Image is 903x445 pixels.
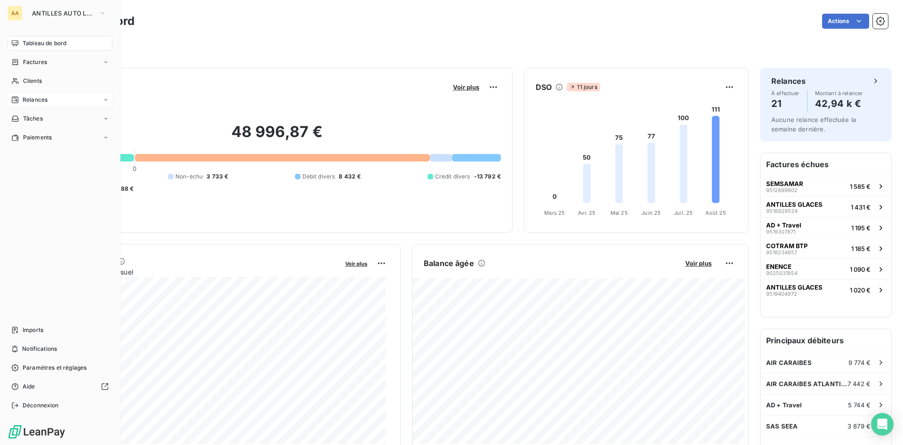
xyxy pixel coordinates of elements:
[133,165,136,172] span: 0
[850,183,871,190] span: 1 585 €
[578,210,595,216] tspan: Avr. 25
[851,203,871,211] span: 1 431 €
[760,176,891,196] button: SEMSAMAR95128998021 585 €
[766,283,823,291] span: ANTILLES GLACES
[345,260,367,267] span: Voir plus
[766,401,802,409] span: AD + Travel
[760,217,891,238] button: AD + Travel95193078711 195 €
[23,58,47,66] span: Factures
[766,180,803,187] span: SEMSAMAR
[23,364,87,372] span: Paramètres et réglages
[8,111,112,126] a: Tâches
[8,6,23,21] div: AA
[23,114,43,123] span: Tâches
[815,90,863,96] span: Montant à relancer
[766,359,812,366] span: AIR CARAIBES
[23,401,59,410] span: Déconnexion
[8,424,66,439] img: Logo LeanPay
[851,245,871,252] span: 1 185 €
[536,81,552,93] h6: DSO
[760,279,891,300] button: ANTILLES GLACES95194049721 020 €
[766,242,808,250] span: COTRAM BTP
[760,196,891,217] button: ANTILLES GLACES95189295241 431 €
[848,359,871,366] span: 9 774 €
[8,55,112,70] a: Factures
[302,172,335,181] span: Débit divers
[53,267,339,277] span: Chiffre d'affaires mensuel
[8,130,112,145] a: Paiements
[760,238,891,259] button: COTRAM BTP95182346571 185 €
[766,208,798,214] span: 9518929524
[8,379,112,394] a: Aide
[760,329,891,352] h6: Principaux débiteurs
[766,221,801,229] span: AD + Travel
[567,83,600,91] span: 11 jours
[766,291,797,297] span: 9519404972
[850,266,871,273] span: 1 090 €
[771,75,806,87] h6: Relances
[8,92,112,107] a: Relances
[22,345,57,353] span: Notifications
[342,259,370,267] button: Voir plus
[771,116,856,133] span: Aucune relance effectuée la semaine dernière.
[848,422,871,430] span: 3 879 €
[23,133,52,142] span: Paiements
[175,172,203,181] span: Non-échu
[674,210,693,216] tspan: Juil. 25
[766,422,798,430] span: SAS SEEA
[23,39,66,48] span: Tableau de bord
[8,323,112,338] a: Imports
[424,258,474,269] h6: Balance âgée
[23,382,35,391] span: Aide
[118,185,134,193] span: -88 €
[815,96,863,111] h4: 42,94 k €
[23,96,48,104] span: Relances
[206,172,228,181] span: 3 733 €
[339,172,361,181] span: 8 432 €
[848,401,871,409] span: 5 744 €
[53,122,501,151] h2: 48 996,87 €
[8,73,112,89] a: Clients
[474,172,501,181] span: -13 792 €
[760,153,891,176] h6: Factures échues
[760,259,891,279] button: ENENCE90250318541 090 €
[685,259,712,267] span: Voir plus
[850,286,871,294] span: 1 020 €
[848,380,871,388] span: 7 442 €
[766,263,792,270] span: ENENCE
[771,90,800,96] span: À effectuer
[32,9,95,17] span: ANTILLES AUTO LOCATION
[8,360,112,375] a: Paramètres et réglages
[766,201,823,208] span: ANTILLES GLACES
[766,229,795,235] span: 9519307871
[871,413,894,436] div: Open Intercom Messenger
[8,36,112,51] a: Tableau de bord
[766,187,798,193] span: 9512899802
[453,83,479,91] span: Voir plus
[705,210,726,216] tspan: Août 25
[682,259,714,267] button: Voir plus
[642,210,661,216] tspan: Juin 25
[23,326,43,334] span: Imports
[771,96,800,111] h4: 21
[766,250,797,255] span: 9518234657
[544,210,565,216] tspan: Mars 25
[450,83,482,91] button: Voir plus
[766,270,798,276] span: 9025031854
[435,172,470,181] span: Crédit divers
[23,77,42,85] span: Clients
[766,380,848,388] span: AIR CARAIBES ATLANTIQUE
[822,14,869,29] button: Actions
[610,210,628,216] tspan: Mai 25
[851,224,871,232] span: 1 195 €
